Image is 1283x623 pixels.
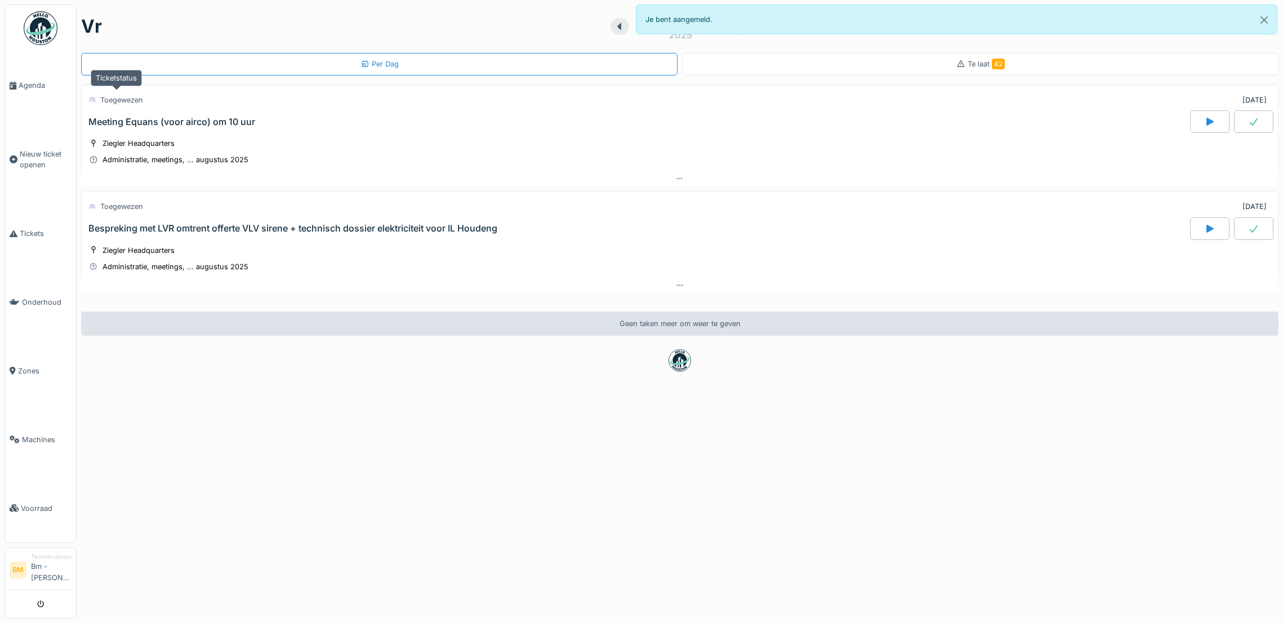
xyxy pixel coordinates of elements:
span: Onderhoud [22,297,72,308]
img: badge-BVDL4wpA.svg [669,349,691,372]
div: [DATE] [1242,95,1267,105]
a: Tickets [5,199,76,268]
div: 2025 [669,28,692,42]
img: Badge_color-CXgf-gQk.svg [24,11,57,45]
div: Toegewezen [100,201,143,212]
span: Te laat [968,60,1005,68]
span: Agenda [19,80,72,91]
div: Per Dag [360,59,399,69]
a: Nieuw ticket openen [5,120,76,199]
div: Je bent aangemeld. [636,5,1277,34]
div: Geen taken meer om weer te geven [81,311,1278,336]
a: Zones [5,337,76,406]
div: Ziegler Headquarters [103,138,175,149]
h1: vr [81,16,102,37]
div: Toegewezen [100,95,143,105]
li: Bm - [PERSON_NAME] [31,553,72,588]
a: BM TechnicusmanagerBm - [PERSON_NAME] [10,553,72,590]
div: Bespreking met LVR omtrent offerte VLV sirene + technisch dossier elektriciteit voor IL Houdeng [88,223,497,234]
div: Technicusmanager [31,553,72,561]
a: Voorraad [5,474,76,542]
div: Meeting Equans (voor airco) om 10 uur [88,117,255,127]
a: Onderhoud [5,268,76,337]
a: Agenda [5,51,76,120]
button: Close [1251,5,1277,35]
span: Machines [22,434,72,445]
div: Administratie, meetings, ... augustus 2025 [103,261,248,272]
span: Zones [18,366,72,376]
li: BM [10,562,26,578]
span: 42 [992,59,1005,69]
div: Administratie, meetings, ... augustus 2025 [103,154,248,165]
span: Tickets [20,228,72,239]
span: Voorraad [21,503,72,514]
div: Ticketstatus [91,70,142,86]
a: Machines [5,405,76,474]
span: Nieuw ticket openen [20,149,72,170]
div: [DATE] [1242,201,1267,212]
div: Ziegler Headquarters [103,245,175,256]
